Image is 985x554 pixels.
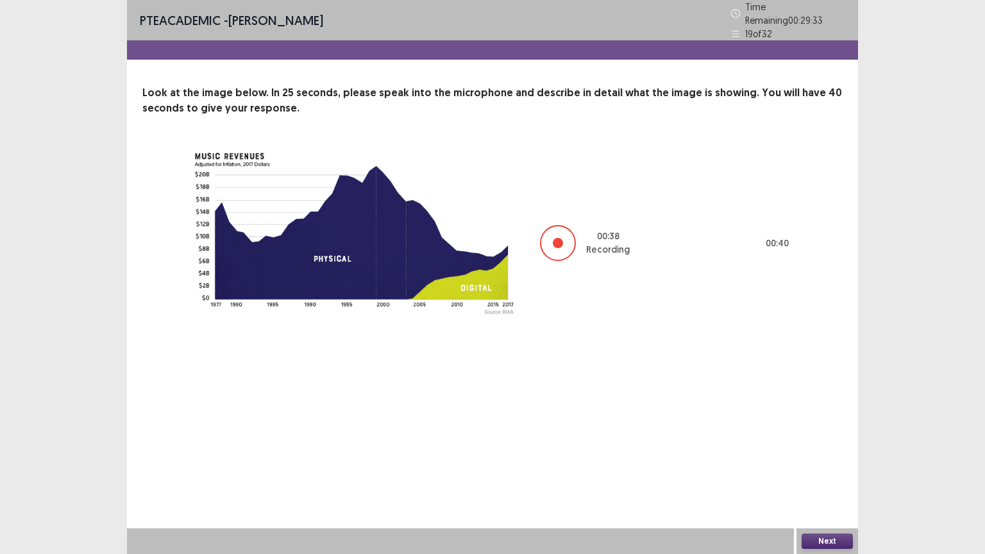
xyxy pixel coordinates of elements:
p: Look at the image below. In 25 seconds, please speak into the microphone and describe in detail w... [142,85,843,116]
button: Next [802,533,853,549]
p: 00 : 38 [597,230,619,243]
p: 19 of 32 [745,27,772,40]
p: - [PERSON_NAME] [140,11,323,30]
span: PTE academic [140,12,221,28]
p: Recording [586,243,630,256]
p: 00 : 40 [766,237,789,250]
img: image-description [194,147,514,315]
